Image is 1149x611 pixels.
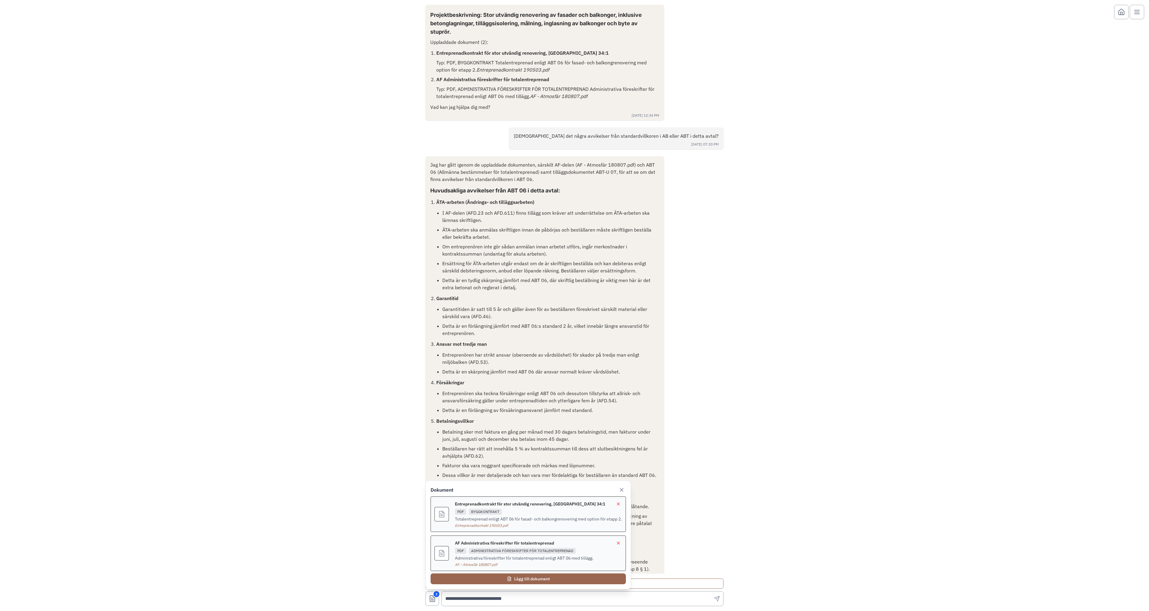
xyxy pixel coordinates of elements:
[455,509,466,515] div: PDF
[455,555,622,561] div: Administrativa föreskrifter för totalentreprenad enligt ABT 06 med tillägg.
[442,390,659,404] li: Entreprenören ska teckna försäkringar enligt ABT 06 och dessutom tillstyrka att allrisk- och ansv...
[455,562,622,567] div: AF - Atmosfär 180807.pdf
[433,591,440,598] span: 2
[469,509,502,515] div: BYGGKONTRAKT
[455,516,622,522] div: Totalentreprenad enligt ABT 06 för fasad- och balkongrenovering med option för etapp 2.
[514,142,719,147] div: [DATE] 07:20 PM
[436,341,487,347] strong: Ansvar mot tredje man
[430,186,659,195] h3: Huvudsakliga avvikelser från ABT 06 i detta avtal:
[436,418,474,424] strong: Betalningsvillkor
[442,260,659,274] li: Ersättning för ÄTA-arbeten utgår endast om de är skriftligen beställda och kan debiteras enligt s...
[430,113,659,118] div: [DATE] 12:34 PM
[442,368,659,375] li: Detta är en skärpning jämfört med ABT 06 där ansvar normalt kräver vårdslöshet.
[469,548,576,554] div: ADMINISTRATIVA FÖRESKRIFTER FÖR TOTALENTREPRENAD
[442,277,659,291] li: Detta är en tydlig skärpning jämfört med ABT 06, där skriftlig beställning är viktig men här är d...
[436,199,534,205] strong: ÄTA-arbeten (Ändrings- och tilläggsarbeten)
[430,38,659,46] p: Uppladdade dokument (2):
[425,591,439,606] button: Visa dokument
[436,379,464,385] strong: Försäkringar
[430,11,659,36] h3: Projektbeskrivning: Stor utvändig renovering av fasader och balkonger, inklusive betonglagningar,...
[442,428,659,443] li: Betalning sker mot faktura en gång per månad med 30 dagars betalningstid, men fakturor under juni...
[442,226,659,241] li: ÄTA-arbeten ska anmälas skriftligen innan de påbörjas och beställaren måste skriftligen beställa ...
[436,76,549,82] strong: AF Administrativa föreskrifter för totalentreprenad
[615,500,622,508] button: Ta bort dokument
[455,540,554,546] span: AF Administrativa föreskrifter för totalentreprenad
[1130,5,1144,19] button: Open menu
[442,471,659,479] li: Dessa villkor är mer detaljerade och kan vara mer fördelaktiga för beställaren än standard ABT 06.
[615,539,622,547] button: Ta bort dokument
[442,445,659,459] li: Beställaren har rätt att innehålla 5 % av kontraktssumman till dess att slutbesiktningens fel är ...
[477,67,549,73] em: Entreprenadkontrakt 190503.pdf
[436,295,459,301] strong: Garantitid
[430,103,659,111] p: Vad kan jag hjälpa dig med?
[455,501,605,507] span: Entreprenadkontrakt för stor utvändig renovering, [GEOGRAPHIC_DATA] 34:1
[436,85,659,100] p: Typ: PDF, ADMINISTRATIVA FÖRESKRIFTER FÖR TOTALENTREPRENAD Administrativa föreskrifter för totale...
[436,59,659,73] p: Typ: PDF, BYGGKONTRAKT Totalentreprenad enligt ABT 06 för fasad- och balkongrenovering med option...
[442,305,659,320] li: Garantitiden är satt till 5 år och gäller även för av beställaren föreskrivet särskilt material e...
[431,573,626,584] button: Lägg till dokument
[530,93,587,99] em: AF - Atmosfär 180807.pdf
[455,523,622,528] div: Entreprenadkontrakt 190503.pdf
[455,548,466,554] div: PDF
[442,351,659,366] li: Entreprenören har strikt ansvar (oberoende av vårdslöshet) för skador på tredje man enligt miljöb...
[442,462,659,469] li: Fakturor ska vara noggrant specificerade och märkas med löpnummer.
[514,132,719,140] p: [DEMOGRAPHIC_DATA] det några avvikelser från standardvillkoren i AB eller ABT i detta avtal?
[442,322,659,337] li: Detta är en förlängning jämfört med ABT 06:s standard 2 år, vilket innebär längre ansvarstid för ...
[442,209,659,224] li: I AF-delen (AFD.23 och AFD.611) finns tillägg som kräver att underrättelse om ÄTA-arbeten ska läm...
[442,243,659,257] li: Om entreprenören inte gör sådan anmälan innan arbetet utförs, ingår merkostnader i kontraktssumma...
[436,50,609,56] strong: Entreprenadkontrakt för stor utvändig renovering, [GEOGRAPHIC_DATA] 34:1
[431,486,453,493] span: Dokument
[430,161,659,183] p: Jag har gått igenom de uppladdade dokumenten, särskilt AF-delen (AF - Atmosfär 180807.pdf) och AB...
[442,407,659,414] li: Detta är en förlängning av försäkringsansvaret jämfört med standard.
